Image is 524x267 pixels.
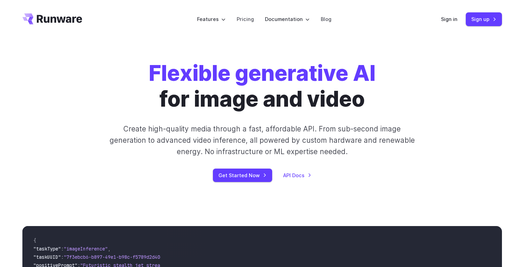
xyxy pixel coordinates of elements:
[441,15,458,23] a: Sign in
[283,171,311,179] a: API Docs
[61,246,64,252] span: :
[237,15,254,23] a: Pricing
[109,123,415,158] p: Create high-quality media through a fast, affordable API. From sub-second image generation to adv...
[213,169,272,182] a: Get Started Now
[149,60,376,86] strong: Flexible generative AI
[64,246,108,252] span: "imageInference"
[64,254,168,260] span: "7f3ebcb6-b897-49e1-b98c-f5789d2d40d7"
[33,246,61,252] span: "taskType"
[149,61,376,112] h1: for image and video
[265,15,310,23] label: Documentation
[61,254,64,260] span: :
[321,15,331,23] a: Blog
[33,254,61,260] span: "taskUUID"
[22,13,82,24] a: Go to /
[466,12,502,26] a: Sign up
[197,15,226,23] label: Features
[108,246,111,252] span: ,
[33,237,36,244] span: {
